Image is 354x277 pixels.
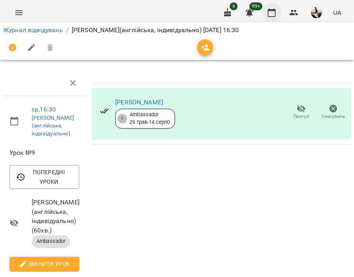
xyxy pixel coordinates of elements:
[249,2,263,10] span: 99+
[115,98,163,106] a: [PERSON_NAME]
[72,25,239,35] p: [PERSON_NAME](англійська, індивідуально) [DATE] 16:30
[32,106,56,113] a: ср , 16:30
[32,238,70,245] span: Ambassador
[118,114,127,123] div: 9
[285,101,317,123] button: Прогул
[3,26,63,34] a: Журнал відвідувань
[16,259,73,269] span: Змінити урок
[3,25,351,35] nav: breadcrumb
[10,148,79,158] span: Урок №9
[317,101,349,123] button: Скасувати
[10,165,79,189] button: Попередні уроки
[230,2,238,10] span: 6
[129,111,170,126] div: Ambassador 29 трав - 14 серп 0
[32,115,74,137] a: [PERSON_NAME](англійська, індивідуально)
[32,198,79,235] span: [PERSON_NAME](англійська, індивідуально) ( 60 хв. )
[66,25,69,35] li: /
[333,8,341,17] span: UA
[322,113,345,120] span: Скасувати
[10,3,29,22] button: Menu
[311,7,322,18] img: 947f4ccfa426267cd88e7c9c9125d1cd.jfif
[16,167,73,187] span: Попередні уроки
[10,257,79,271] button: Змінити урок
[330,5,344,20] button: UA
[293,113,309,120] span: Прогул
